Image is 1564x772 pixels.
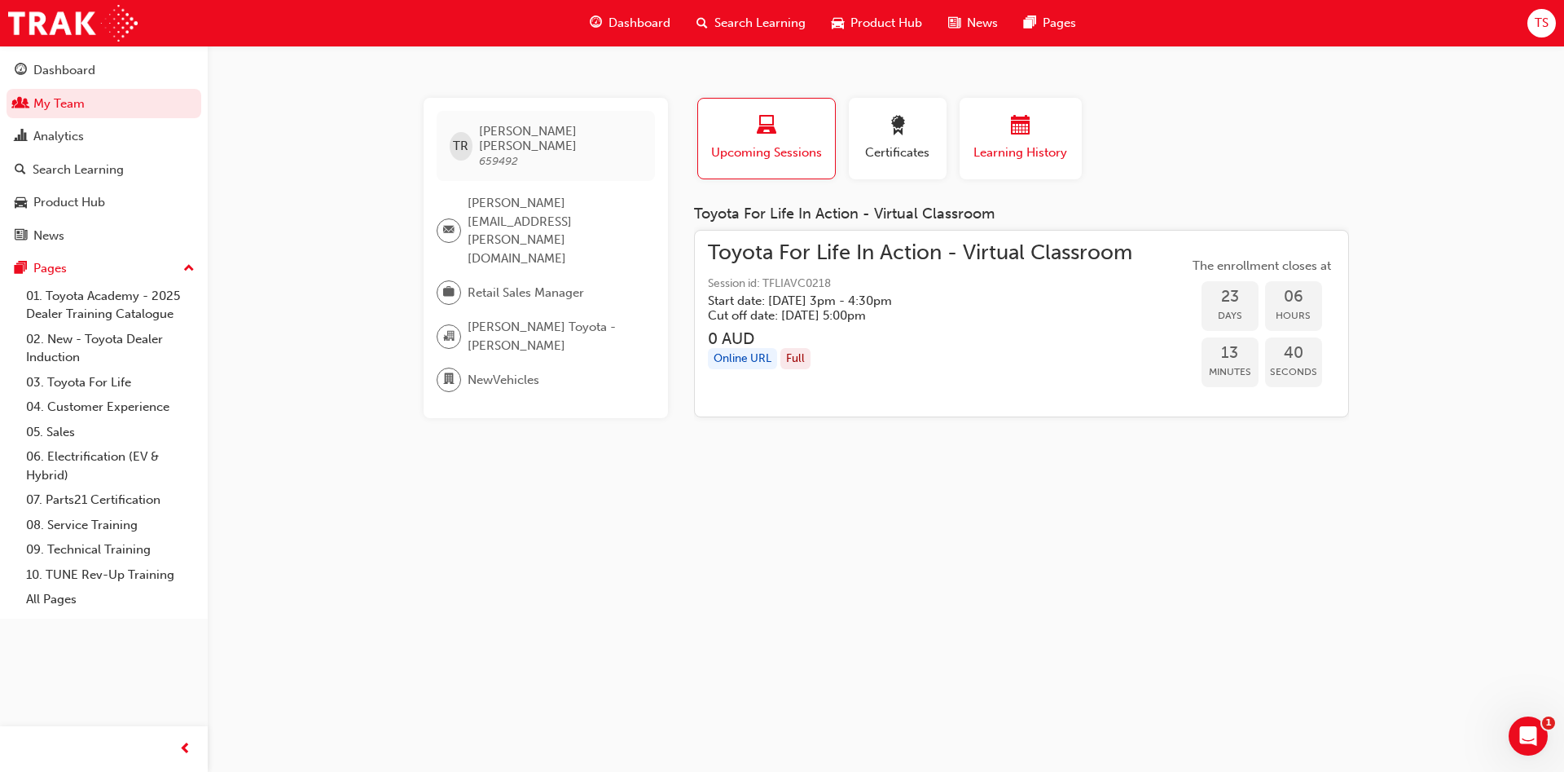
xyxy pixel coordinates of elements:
a: news-iconNews [935,7,1011,40]
div: Pages [33,259,67,278]
h5: Start date: [DATE] 3pm - 4:30pm [708,293,1106,308]
span: 06 [1265,288,1322,307]
h3: 0 AUD [708,329,1132,348]
span: Seconds [1265,363,1322,382]
span: Retail Sales Manager [468,284,584,302]
a: 09. Technical Training [20,537,201,562]
span: [PERSON_NAME] [PERSON_NAME] [479,124,641,153]
span: email-icon [443,220,455,241]
a: search-iconSearch Learning [683,7,819,40]
span: department-icon [443,369,455,390]
button: TS [1527,9,1556,37]
a: 03. Toyota For Life [20,370,201,395]
div: Search Learning [33,161,124,179]
a: pages-iconPages [1011,7,1089,40]
a: Analytics [7,121,201,152]
span: 1 [1542,717,1555,730]
button: Pages [7,254,201,284]
span: NewVehicles [468,371,539,390]
div: Product Hub [33,193,105,212]
a: 05. Sales [20,420,201,445]
span: pages-icon [15,262,27,276]
span: guage-icon [590,13,602,33]
span: prev-icon [179,739,191,760]
span: news-icon [948,13,960,33]
a: News [7,221,201,251]
a: 07. Parts21 Certification [20,487,201,513]
span: Session id: TFLIAVC0218 [708,275,1132,293]
div: Analytics [33,127,84,146]
span: 659492 [479,154,518,168]
div: Online URL [708,348,777,370]
span: Dashboard [608,14,670,33]
button: Learning History [960,98,1082,179]
span: chart-icon [15,130,27,144]
span: 23 [1202,288,1259,307]
span: [PERSON_NAME] Toyota - [PERSON_NAME] [468,318,642,355]
span: News [967,14,998,33]
span: TS [1535,14,1549,33]
span: search-icon [15,163,26,178]
span: Toyota For Life In Action - Virtual Classroom [708,244,1132,262]
iframe: Intercom live chat [1509,717,1548,756]
span: search-icon [696,13,708,33]
a: 01. Toyota Academy - 2025 Dealer Training Catalogue [20,284,201,327]
a: car-iconProduct Hub [819,7,935,40]
span: car-icon [15,196,27,210]
a: Product Hub [7,187,201,218]
button: DashboardMy TeamAnalyticsSearch LearningProduct HubNews [7,52,201,254]
span: TR [453,137,468,156]
a: All Pages [20,587,201,612]
a: 04. Customer Experience [20,395,201,420]
span: Days [1202,307,1259,325]
a: 10. TUNE Rev-Up Training [20,562,201,588]
button: Certificates [849,98,947,179]
span: up-icon [183,258,195,280]
span: laptop-icon [757,116,776,138]
a: 02. New - Toyota Dealer Induction [20,327,201,370]
a: Search Learning [7,155,201,185]
span: people-icon [15,97,27,112]
span: 40 [1265,344,1322,363]
span: Certificates [861,143,934,162]
span: Hours [1265,307,1322,325]
div: Toyota For Life In Action - Virtual Classroom [694,205,1349,223]
span: Learning History [972,143,1070,162]
span: news-icon [15,229,27,244]
span: car-icon [832,13,844,33]
span: [PERSON_NAME][EMAIL_ADDRESS][PERSON_NAME][DOMAIN_NAME] [468,194,642,267]
a: guage-iconDashboard [577,7,683,40]
span: pages-icon [1024,13,1036,33]
span: The enrollment closes at [1188,257,1335,276]
a: My Team [7,89,201,119]
span: Search Learning [714,14,806,33]
span: award-icon [888,116,907,138]
a: Toyota For Life In Action - Virtual ClassroomSession id: TFLIAVC0218Start date: [DATE] 3pm - 4:30... [708,244,1335,404]
div: Full [780,348,811,370]
span: Product Hub [850,14,922,33]
span: guage-icon [15,64,27,78]
a: 06. Electrification (EV & Hybrid) [20,444,201,487]
img: Trak [8,5,138,42]
a: 08. Service Training [20,513,201,538]
div: News [33,227,64,245]
span: Pages [1043,14,1076,33]
span: briefcase-icon [443,282,455,303]
span: organisation-icon [443,326,455,347]
div: Dashboard [33,61,95,80]
button: Upcoming Sessions [697,98,836,179]
span: Upcoming Sessions [710,143,823,162]
a: Dashboard [7,55,201,86]
span: calendar-icon [1011,116,1030,138]
span: Minutes [1202,363,1259,382]
h5: Cut off date: [DATE] 5:00pm [708,308,1106,323]
span: 13 [1202,344,1259,363]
